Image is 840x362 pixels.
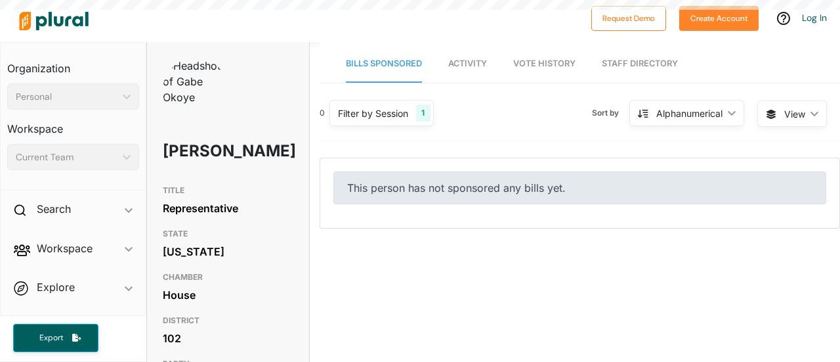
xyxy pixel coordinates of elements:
span: View [784,107,805,121]
h3: TITLE [163,183,293,198]
button: Request Demo [591,6,666,31]
h3: Organization [7,49,139,78]
span: Vote History [513,58,576,68]
div: Alphanumerical [656,106,723,120]
div: Filter by Session [338,106,408,120]
div: 0 [320,107,325,119]
img: Headshot of Gabe Okoye [163,58,228,105]
a: Staff Directory [602,45,678,83]
a: Vote History [513,45,576,83]
div: 102 [163,328,293,348]
h3: CHAMBER [163,269,293,285]
h1: [PERSON_NAME] [163,131,241,171]
span: Export [30,332,72,344]
div: 1 [416,104,430,122]
div: Personal [16,90,117,104]
span: Bills Sponsored [346,58,422,68]
h3: STATE [163,226,293,242]
button: Create Account [679,6,759,31]
a: Bills Sponsored [346,45,422,83]
span: Sort by [592,107,629,119]
h3: Workspace [7,110,139,139]
a: Activity [448,45,487,83]
a: Create Account [679,11,759,24]
div: This person has not sponsored any bills yet. [333,171,826,204]
a: Log In [802,12,827,24]
div: [US_STATE] [163,242,293,261]
div: House [163,285,293,305]
span: Activity [448,58,487,68]
button: Export [13,324,98,352]
div: Representative [163,198,293,218]
a: Request Demo [591,11,666,24]
div: Current Team [16,150,117,164]
h3: DISTRICT [163,313,293,328]
h2: Search [37,202,71,216]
